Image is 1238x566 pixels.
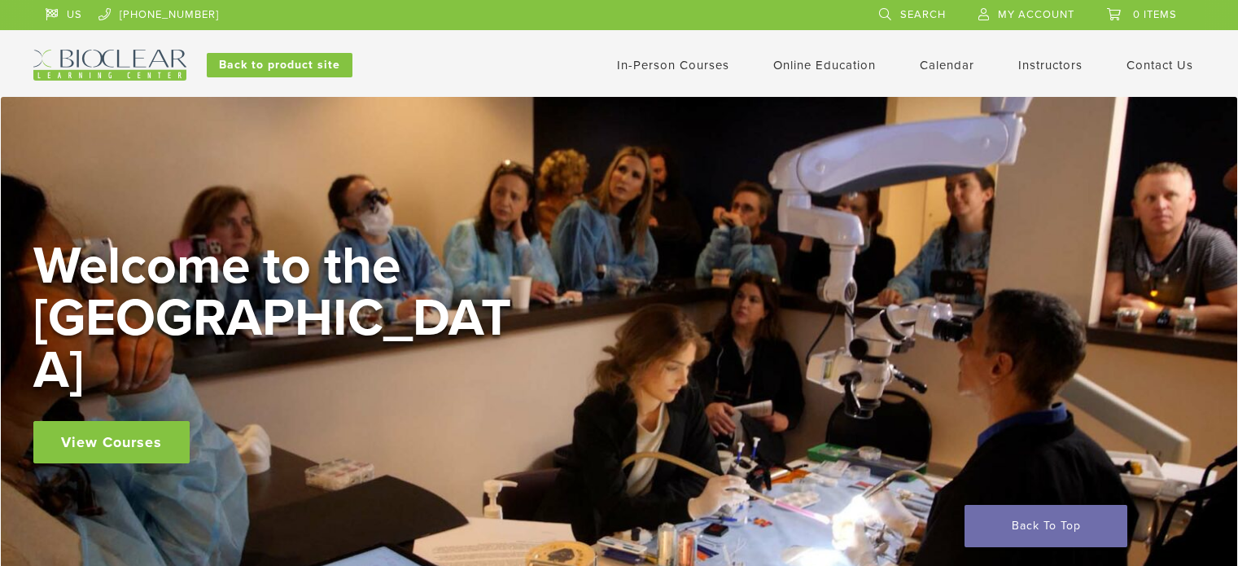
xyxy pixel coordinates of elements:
a: In-Person Courses [617,58,729,72]
a: Back to product site [207,53,352,77]
a: Contact Us [1126,58,1193,72]
img: Bioclear [33,50,186,81]
span: Search [900,8,946,21]
span: My Account [998,8,1074,21]
a: Online Education [773,58,876,72]
a: Back To Top [965,505,1127,547]
a: View Courses [33,421,190,463]
span: 0 items [1133,8,1177,21]
h2: Welcome to the [GEOGRAPHIC_DATA] [33,240,522,397]
a: Instructors [1018,58,1083,72]
a: Calendar [920,58,974,72]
